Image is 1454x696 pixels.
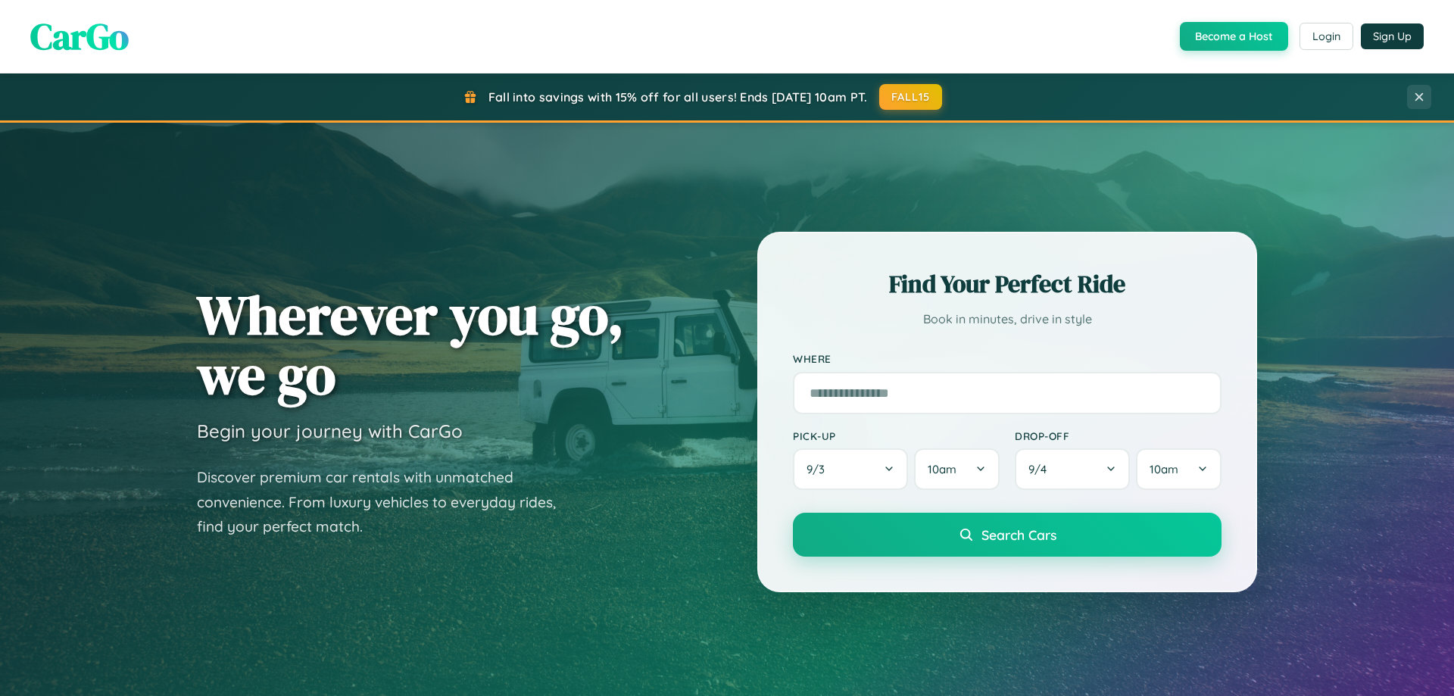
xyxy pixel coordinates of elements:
[1150,462,1178,476] span: 10am
[914,448,1000,490] button: 10am
[1028,462,1054,476] span: 9 / 4
[488,89,868,105] span: Fall into savings with 15% off for all users! Ends [DATE] 10am PT.
[793,267,1222,301] h2: Find Your Perfect Ride
[1015,429,1222,442] label: Drop-off
[1136,448,1222,490] button: 10am
[197,465,576,539] p: Discover premium car rentals with unmatched convenience. From luxury vehicles to everyday rides, ...
[793,448,908,490] button: 9/3
[793,429,1000,442] label: Pick-up
[1015,448,1130,490] button: 9/4
[30,11,129,61] span: CarGo
[1180,22,1288,51] button: Become a Host
[793,308,1222,330] p: Book in minutes, drive in style
[928,462,956,476] span: 10am
[197,420,463,442] h3: Begin your journey with CarGo
[807,462,832,476] span: 9 / 3
[197,285,624,404] h1: Wherever you go, we go
[981,526,1056,543] span: Search Cars
[879,84,943,110] button: FALL15
[793,353,1222,366] label: Where
[793,513,1222,557] button: Search Cars
[1300,23,1353,50] button: Login
[1361,23,1424,49] button: Sign Up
